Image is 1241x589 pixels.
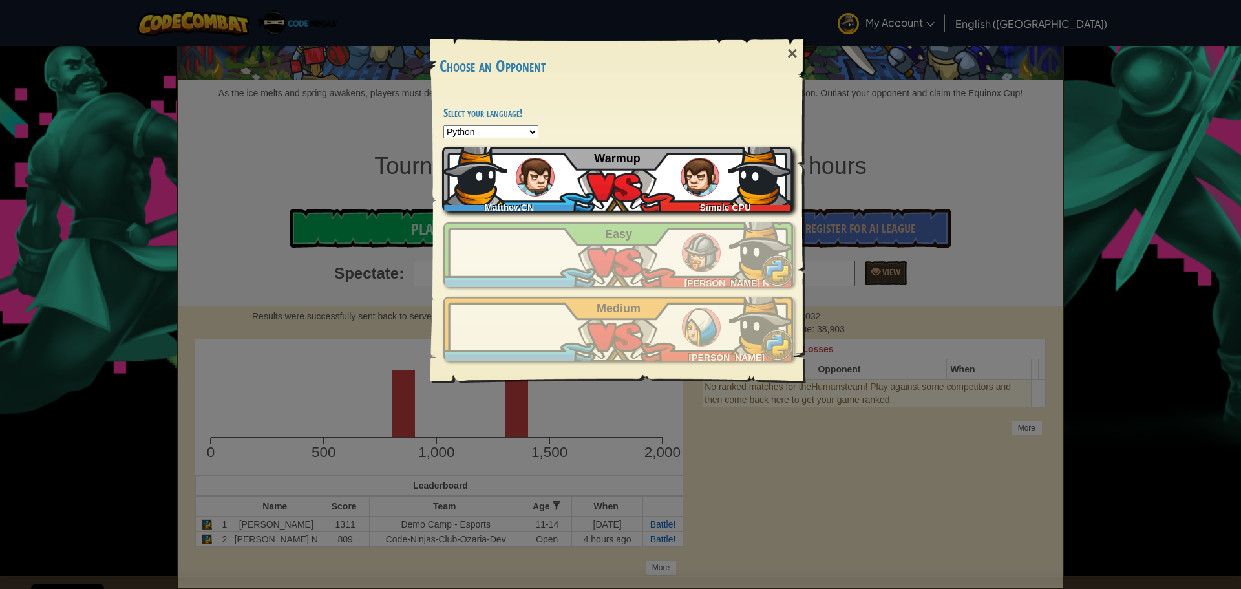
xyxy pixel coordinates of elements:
span: Warmup [594,152,640,165]
img: hR14mRC0MK0AAAAASUVORK5CYII= [442,140,507,205]
span: Medium [597,302,641,315]
h3: Choose an Opponent [440,58,798,75]
span: Simple CPU [700,202,751,213]
span: [PERSON_NAME] N [684,278,769,288]
img: hR14mRC0MK0AAAAASUVORK5CYII= [729,216,794,281]
img: hR14mRC0MK0AAAAASUVORK5CYII= [729,290,794,355]
img: humans_ladder_medium.png [682,308,721,347]
img: humans_ladder_tutorial.png [516,158,555,197]
a: [PERSON_NAME] N [443,222,794,287]
h4: Select your language! [443,107,794,119]
img: humans_ladder_easy.png [682,233,721,272]
span: [PERSON_NAME] [688,352,764,363]
a: MatthewCNSimple CPU [443,147,794,211]
span: MatthewCN [485,202,534,213]
a: [PERSON_NAME] [443,297,794,361]
div: × [778,35,807,72]
img: hR14mRC0MK0AAAAASUVORK5CYII= [728,140,792,205]
img: humans_ladder_tutorial.png [681,158,719,197]
span: Easy [605,228,632,241]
